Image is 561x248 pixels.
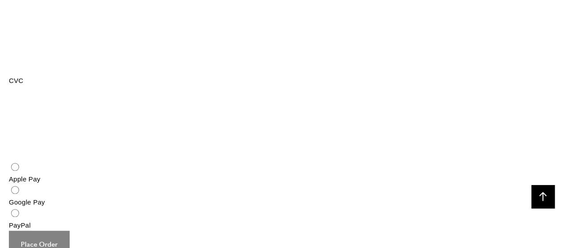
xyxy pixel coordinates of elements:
div: Apple Pay [9,174,552,185]
span: CVC [9,77,24,84]
iframe: Secure Credit Card Frame - CVV [9,86,552,153]
div: Google Pay [9,197,552,208]
div: PayPal [9,220,552,231]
